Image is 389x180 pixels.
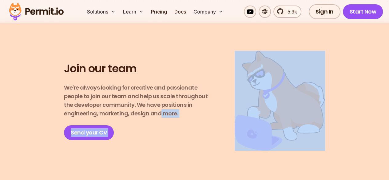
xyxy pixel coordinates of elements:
img: Join us [235,51,325,151]
button: Company [191,6,226,18]
a: Send your CV [64,125,114,140]
img: Permit logo [6,1,66,22]
a: Pricing [149,6,169,18]
p: We're always looking for creative and passionate people to join our team and help us scale throug... [64,83,213,118]
a: Docs [172,6,189,18]
a: Sign In [309,4,340,19]
span: 5.3k [284,8,297,15]
button: Solutions [85,6,118,18]
h2: Join our team [64,62,137,76]
button: Learn [121,6,146,18]
a: Start Now [343,4,383,19]
a: 5.3k [273,6,301,18]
